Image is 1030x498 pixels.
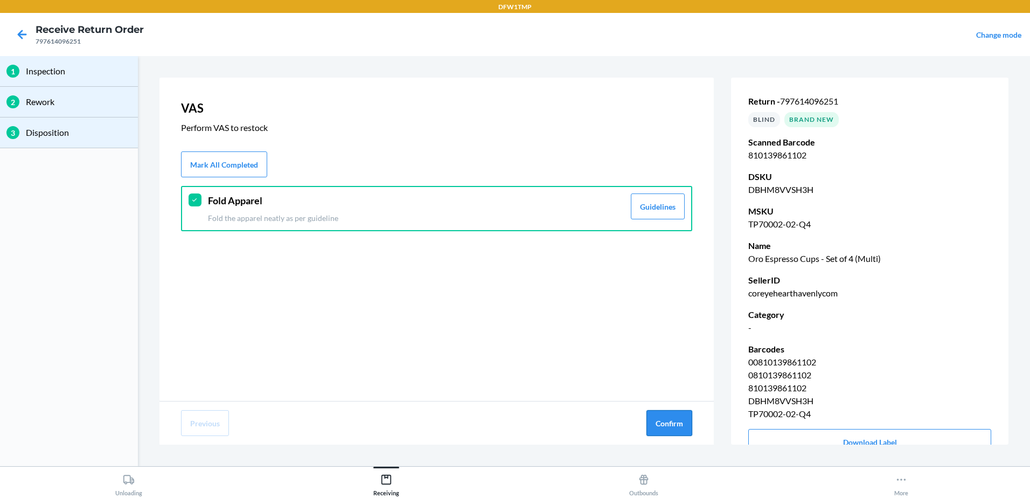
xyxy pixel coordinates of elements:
div: Outbounds [629,469,658,496]
p: coreyehearthavenlycom [748,287,991,300]
div: 1 [6,65,19,78]
button: Previous [181,410,229,436]
button: More [772,467,1030,496]
p: - [748,321,991,334]
button: Guidelines [631,193,685,219]
p: Rework [26,95,131,108]
div: 2 [6,95,19,108]
button: Download Label [748,429,991,455]
button: Mark All Completed [181,151,267,177]
h4: Receive Return Order [36,23,144,37]
p: DFW1TMP [498,2,532,12]
p: Fold the apparel neatly as per guideline [208,212,624,224]
p: 810139861102 [748,149,991,162]
p: DBHM8VVSH3H [748,395,991,407]
p: VAS [181,99,692,117]
p: Category [748,308,991,321]
p: 0810139861102 [748,369,991,382]
p: SellerID [748,274,991,287]
p: DSKU [748,170,991,183]
p: Disposition [26,126,131,139]
header: Fold Apparel [208,193,624,208]
p: TP70002-02-Q4 [748,218,991,231]
span: 797614096251 [780,96,838,106]
div: BLIND [748,112,780,127]
div: Brand New [784,112,839,127]
p: 810139861102 [748,382,991,395]
p: MSKU [748,205,991,218]
button: Receiving [257,467,515,496]
button: Outbounds [515,467,772,496]
p: Return - [748,95,991,108]
div: More [894,469,908,496]
div: 797614096251 [36,37,144,46]
div: 3 [6,126,19,139]
p: DBHM8VVSH3H [748,183,991,196]
p: Name [748,239,991,252]
p: 00810139861102 [748,356,991,369]
a: Change mode [976,30,1021,39]
button: Confirm [646,410,692,436]
p: TP70002-02-Q4 [748,407,991,420]
p: Barcodes [748,343,991,356]
div: Unloading [115,469,142,496]
p: Scanned Barcode [748,136,991,149]
p: Inspection [26,65,131,78]
p: Perform VAS to restock [181,121,692,134]
div: Receiving [373,469,399,496]
p: Oro Espresso Cups - Set of 4 (Multi) [748,252,991,265]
